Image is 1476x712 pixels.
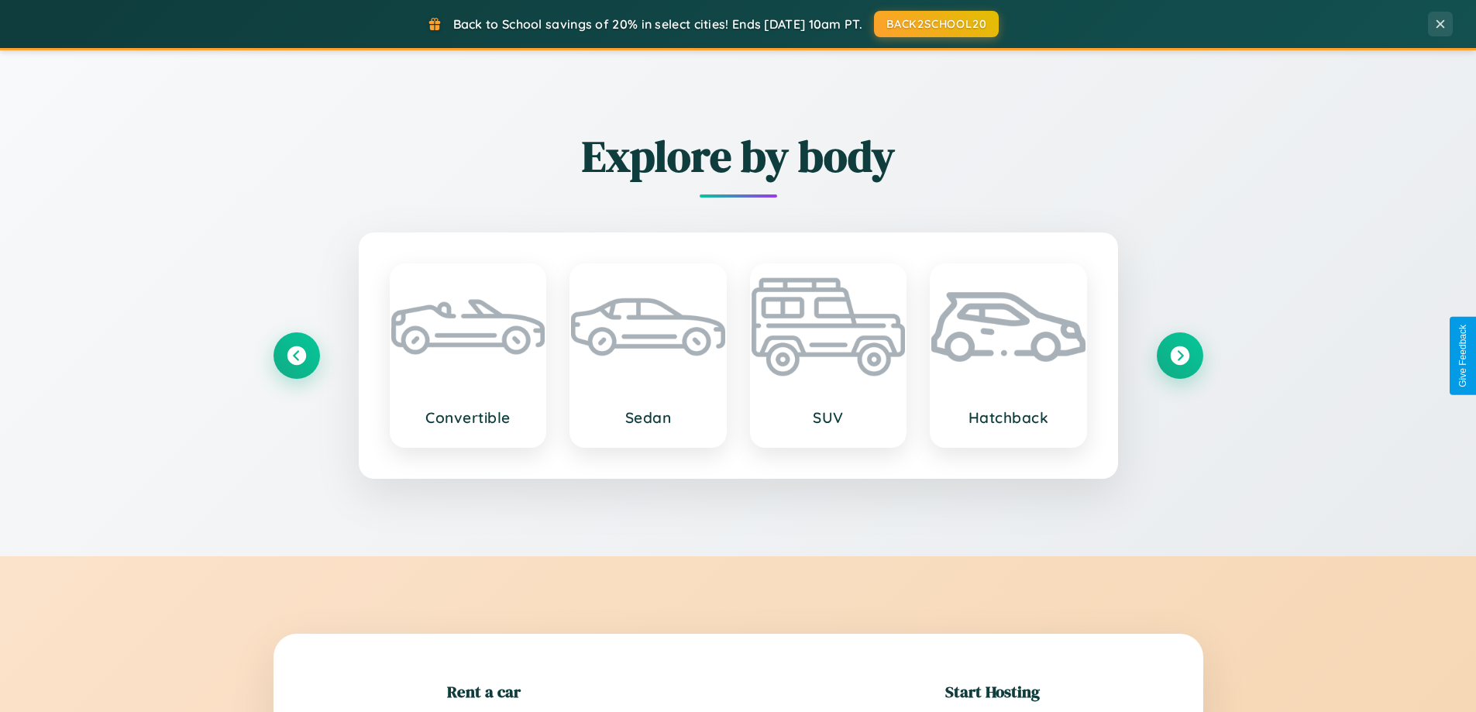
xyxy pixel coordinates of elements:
h2: Rent a car [447,680,521,703]
h3: SUV [767,408,890,427]
div: Give Feedback [1457,325,1468,387]
h3: Convertible [407,408,530,427]
h3: Hatchback [947,408,1070,427]
h2: Explore by body [274,126,1203,186]
h3: Sedan [587,408,710,427]
h2: Start Hosting [945,680,1040,703]
button: BACK2SCHOOL20 [874,11,999,37]
span: Back to School savings of 20% in select cities! Ends [DATE] 10am PT. [453,16,862,32]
